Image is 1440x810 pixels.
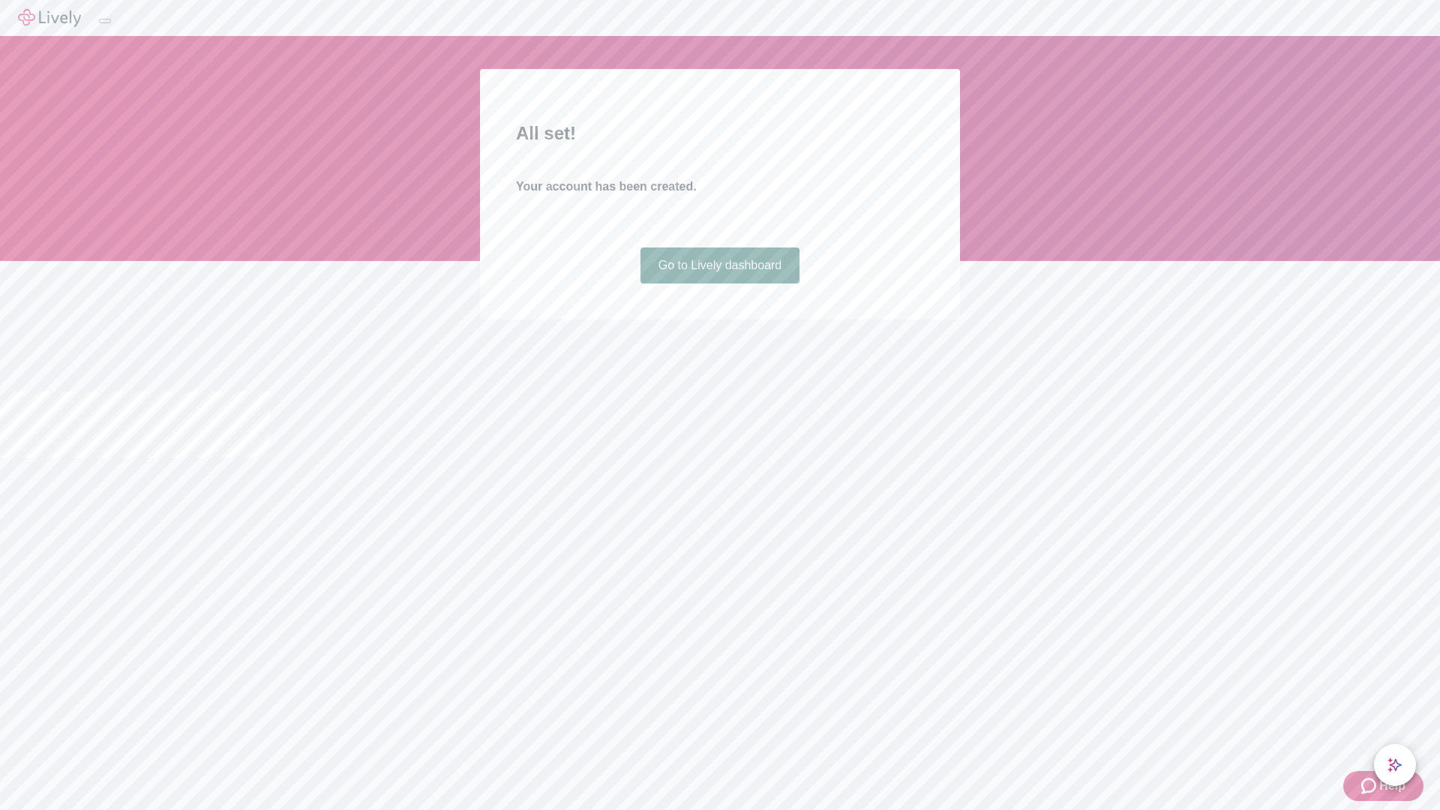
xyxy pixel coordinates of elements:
[1374,744,1416,786] button: chat
[1361,777,1379,795] svg: Zendesk support icon
[640,247,800,283] a: Go to Lively dashboard
[18,9,81,27] img: Lively
[1379,777,1405,795] span: Help
[1343,771,1423,801] button: Zendesk support iconHelp
[1387,757,1402,772] svg: Lively AI Assistant
[99,19,111,23] button: Log out
[516,178,924,196] h4: Your account has been created.
[516,120,924,147] h2: All set!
